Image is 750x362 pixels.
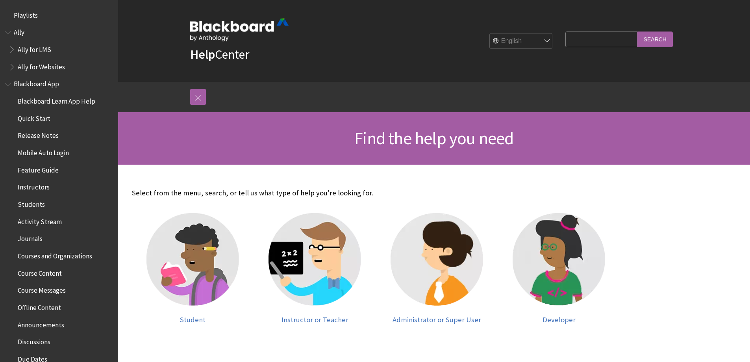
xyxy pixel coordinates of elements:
span: Courses and Organizations [18,249,92,260]
img: Student [146,213,239,306]
span: Administrator or Super User [393,315,481,324]
span: Quick Start [18,112,50,123]
a: Administrator Administrator or Super User [384,213,490,324]
nav: Book outline for Anthology Ally Help [5,26,113,74]
span: Journals [18,232,43,243]
input: Search [637,32,673,47]
span: Announcements [18,318,64,329]
strong: Help [190,46,215,62]
span: Ally for Websites [18,60,65,71]
span: Blackboard Learn App Help [18,95,95,105]
span: Find the help you need [354,127,513,149]
span: Feature Guide [18,163,59,174]
span: Instructors [18,181,50,191]
span: Instructor or Teacher [281,315,348,324]
a: Student Student [140,213,246,324]
img: Blackboard by Anthology [190,19,289,41]
nav: Book outline for Playlists [5,9,113,22]
span: Student [180,315,206,324]
span: Course Content [18,267,62,277]
span: Students [18,198,45,208]
span: Playlists [14,9,38,19]
span: Ally for LMS [18,43,51,54]
span: Offline Content [18,301,61,312]
a: HelpCenter [190,46,249,62]
span: Blackboard App [14,78,59,88]
a: Instructor Instructor or Teacher [262,213,368,324]
span: Mobile Auto Login [18,146,69,157]
span: Release Notes [18,129,59,140]
span: Ally [14,26,24,37]
img: Instructor [269,213,361,306]
p: Select from the menu, search, or tell us what type of help you're looking for. [132,188,620,198]
span: Course Messages [18,284,66,295]
a: Developer [506,213,612,324]
span: Activity Stream [18,215,62,226]
span: Developer [543,315,576,324]
select: Site Language Selector [490,33,553,49]
img: Administrator [391,213,483,306]
span: Discussions [18,335,50,346]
